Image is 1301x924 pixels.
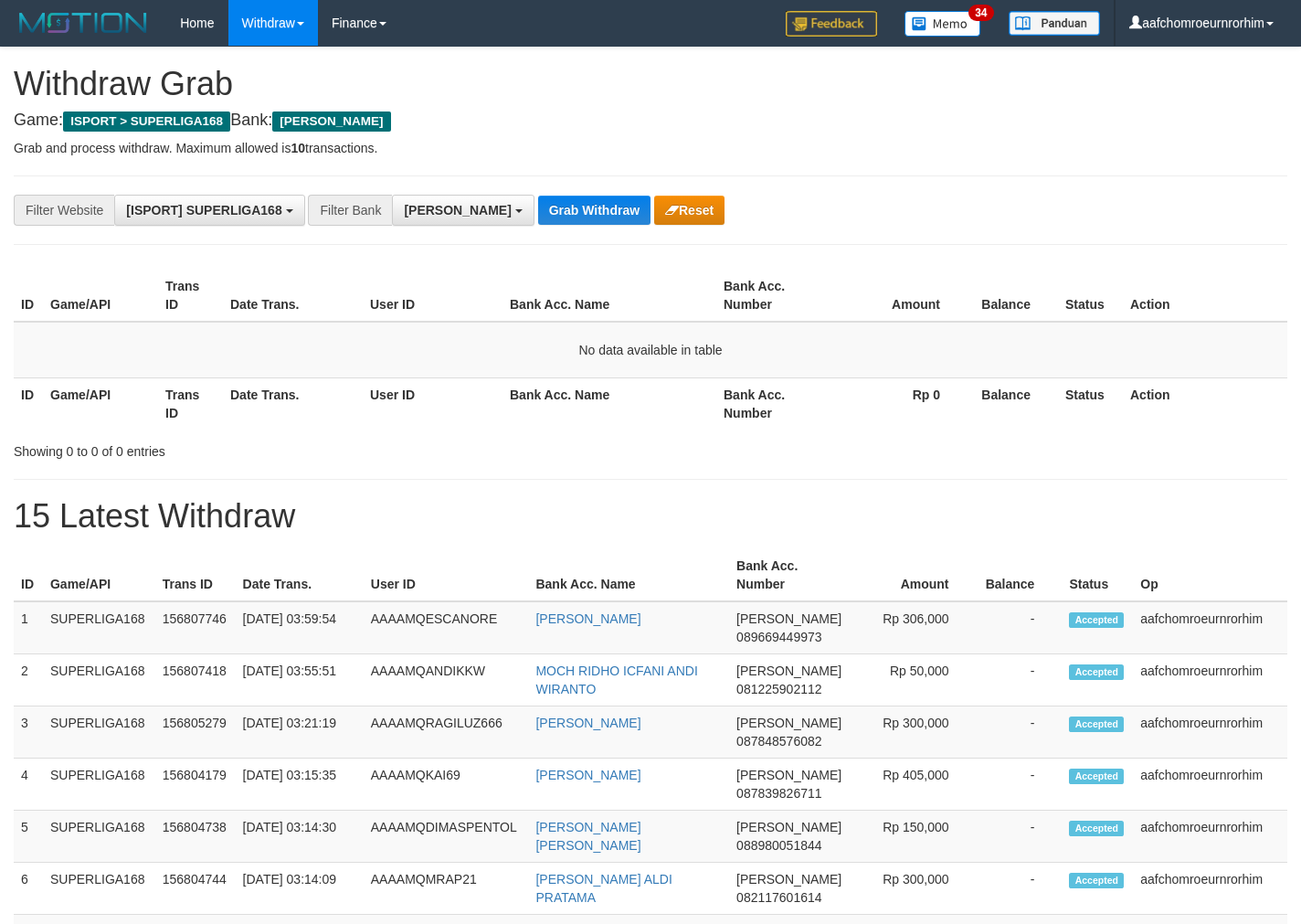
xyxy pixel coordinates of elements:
[736,890,821,905] span: Copy 082117601614 to clipboard
[968,5,993,21] span: 34
[1133,601,1287,654] td: aafchomroeurnrorhim
[43,549,155,601] th: Game/API
[736,838,821,853] span: Copy 088980051844 to clipboard
[236,601,364,654] td: [DATE] 03:59:54
[831,377,968,430] th: Rp 0
[308,195,392,226] div: Filter Bank
[236,654,364,706] td: [DATE] 03:55:51
[1009,11,1100,36] img: panduan.png
[272,112,390,132] span: [PERSON_NAME]
[535,716,640,730] a: [PERSON_NAME]
[1062,549,1133,601] th: Status
[43,377,158,430] th: Game/API
[291,141,305,155] strong: 10
[14,549,43,601] th: ID
[1069,821,1124,836] span: Accepted
[904,11,981,37] img: Button%20Memo.svg
[155,549,236,601] th: Trans ID
[236,706,364,759] td: [DATE] 03:21:19
[1133,863,1287,915] td: aafchomroeurnrorhim
[14,66,1287,102] h1: Withdraw Grab
[43,654,155,706] td: SUPERLIGA168
[14,322,1287,378] td: No data available in table
[977,706,1063,759] td: -
[968,270,1058,322] th: Balance
[736,768,841,782] span: [PERSON_NAME]
[535,768,640,782] a: [PERSON_NAME]
[236,863,364,915] td: [DATE] 03:14:09
[716,270,831,322] th: Bank Acc. Number
[736,611,841,626] span: [PERSON_NAME]
[155,601,236,654] td: 156807746
[364,811,529,863] td: AAAAMQDIMASPENTOL
[43,270,158,322] th: Game/API
[849,811,976,863] td: Rp 150,000
[736,734,821,749] span: Copy 087848576082 to clipboard
[736,716,841,730] span: [PERSON_NAME]
[528,549,729,601] th: Bank Acc. Name
[14,863,43,915] td: 6
[155,706,236,759] td: 156805279
[364,706,529,759] td: AAAAMQRAGILUZ666
[155,811,236,863] td: 156804738
[364,654,529,706] td: AAAAMQANDIKKW
[977,601,1063,654] td: -
[977,549,1063,601] th: Balance
[14,112,1287,130] h4: Game: Bank:
[538,196,650,225] button: Grab Withdraw
[849,863,976,915] td: Rp 300,000
[1058,270,1123,322] th: Status
[364,601,529,654] td: AAAAMQESCANORE
[849,654,976,706] td: Rp 50,000
[729,549,849,601] th: Bank Acc. Number
[14,270,43,322] th: ID
[736,872,841,887] span: [PERSON_NAME]
[114,195,304,226] button: [ISPORT] SUPERLIGA168
[849,601,976,654] td: Rp 306,000
[14,601,43,654] td: 1
[1069,717,1124,732] span: Accepted
[236,549,364,601] th: Date Trans.
[977,654,1063,706] td: -
[236,811,364,863] td: [DATE] 03:14:30
[1069,612,1124,628] span: Accepted
[1133,654,1287,706] td: aafchomroeurnrorhim
[849,549,976,601] th: Amount
[364,759,529,811] td: AAAAMQKAI69
[502,377,716,430] th: Bank Acc. Name
[535,611,640,626] a: [PERSON_NAME]
[736,682,821,696] span: Copy 081225902112 to clipboard
[63,112,230,132] span: ISPORT > SUPERLIGA168
[1133,706,1287,759] td: aafchomroeurnrorhim
[502,270,716,322] th: Bank Acc. Name
[977,759,1063,811] td: -
[535,820,640,853] a: [PERSON_NAME] [PERSON_NAME]
[223,270,363,322] th: Date Trans.
[43,706,155,759] td: SUPERLIGA168
[716,377,831,430] th: Bank Acc. Number
[404,203,511,218] span: [PERSON_NAME]
[977,811,1063,863] td: -
[1069,873,1124,888] span: Accepted
[14,706,43,759] td: 3
[126,203,281,218] span: [ISPORT] SUPERLIGA168
[736,630,821,644] span: Copy 089669449973 to clipboard
[43,811,155,863] td: SUPERLIGA168
[1133,549,1287,601] th: Op
[736,664,841,678] span: [PERSON_NAME]
[535,872,672,905] a: [PERSON_NAME] ALDI PRATAMA
[155,654,236,706] td: 156807418
[1123,270,1287,322] th: Action
[158,377,223,430] th: Trans ID
[223,377,363,430] th: Date Trans.
[849,759,976,811] td: Rp 405,000
[968,377,1058,430] th: Balance
[236,759,364,811] td: [DATE] 03:15:35
[14,759,43,811] td: 4
[736,820,841,834] span: [PERSON_NAME]
[849,706,976,759] td: Rp 300,000
[14,377,43,430] th: ID
[364,863,529,915] td: AAAAMQMRAP21
[43,759,155,811] td: SUPERLIGA168
[364,549,529,601] th: User ID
